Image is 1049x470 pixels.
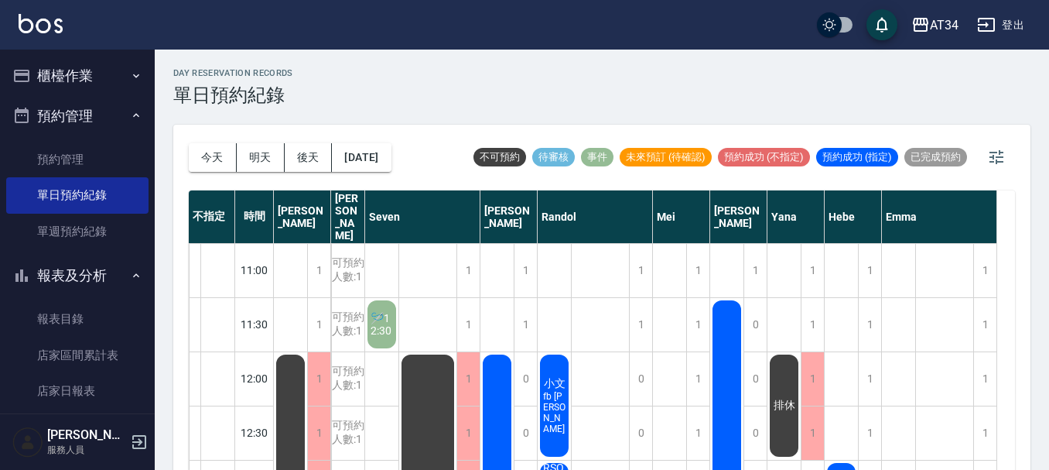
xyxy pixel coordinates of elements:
button: 登出 [971,11,1030,39]
div: 1 [686,298,709,352]
div: 1 [973,407,996,460]
div: 1 [456,244,480,297]
div: 0 [514,407,537,460]
div: 12:00 [235,352,274,406]
div: 1 [858,244,881,297]
div: 1 [743,244,767,297]
div: [PERSON_NAME] [331,190,365,243]
span: 事件 [581,150,613,164]
div: Mei [653,190,710,243]
div: 1 [456,407,480,460]
div: 0 [514,352,537,406]
div: 0 [629,352,652,406]
h2: day Reservation records [173,68,293,78]
div: 0 [743,352,767,406]
a: 單週預約紀錄 [6,214,149,249]
div: 1 [973,244,996,297]
div: 1 [307,407,330,460]
div: 11:00 [235,243,274,297]
div: 可預約人數:1 [331,407,364,460]
div: 0 [629,407,652,460]
img: Logo [19,14,63,33]
div: 0 [743,298,767,352]
div: 1 [686,352,709,406]
div: 1 [686,244,709,297]
button: 櫃檯作業 [6,56,149,96]
div: 1 [973,352,996,406]
h3: 單日預約紀錄 [173,84,293,106]
div: 可預約人數:1 [331,298,364,352]
button: 報表及分析 [6,256,149,296]
button: 後天 [285,143,333,172]
span: 🪡12:30 [367,312,396,337]
button: 明天 [237,143,285,172]
div: [PERSON_NAME] [274,190,331,243]
div: 可預約人數:1 [331,244,364,297]
div: 1 [858,352,881,406]
div: 1 [801,244,824,297]
a: 報表目錄 [6,301,149,337]
h5: [PERSON_NAME] [47,427,126,443]
div: 時間 [235,190,274,243]
div: 1 [801,352,824,406]
div: 1 [973,298,996,352]
div: 1 [801,407,824,460]
div: 1 [514,244,537,297]
span: 預約成功 (不指定) [718,150,810,164]
div: 1 [629,244,652,297]
button: 預約管理 [6,96,149,136]
button: 今天 [189,143,237,172]
span: 已完成預約 [904,150,967,164]
span: 預約成功 (指定) [816,150,898,164]
div: AT34 [930,15,958,35]
div: Seven [365,190,480,243]
span: 未來預訂 (待確認) [620,150,712,164]
div: 1 [801,298,824,352]
a: 單日預約紀錄 [6,177,149,213]
div: Yana [767,190,825,243]
div: [PERSON_NAME] [710,190,767,243]
img: Person [12,427,43,458]
span: 小文 [541,377,569,391]
div: 1 [456,298,480,352]
div: 1 [307,352,330,406]
div: Randol [538,190,653,243]
span: 待審核 [532,150,575,164]
p: 服務人員 [47,443,126,457]
span: fb [PERSON_NAME] [540,391,569,434]
div: 可預約人數:1 [331,352,364,406]
button: AT34 [905,9,965,41]
span: 排休 [771,399,798,413]
div: 1 [686,407,709,460]
div: 1 [307,244,330,297]
a: 店家日報表 [6,373,149,409]
div: Emma [882,190,997,243]
div: Hebe [825,190,882,243]
div: [PERSON_NAME] [480,190,538,243]
div: 1 [629,298,652,352]
button: save [866,9,897,40]
div: 11:30 [235,297,274,352]
div: 0 [743,407,767,460]
a: 互助日報表 [6,409,149,444]
button: [DATE] [332,143,391,172]
div: 1 [456,352,480,406]
span: 不可預約 [473,150,526,164]
div: 不指定 [189,190,235,243]
div: 1 [858,298,881,352]
a: 預約管理 [6,142,149,177]
div: 1 [858,407,881,460]
div: 1 [514,298,537,352]
div: 1 [307,298,330,352]
div: 12:30 [235,406,274,460]
a: 店家區間累計表 [6,338,149,373]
